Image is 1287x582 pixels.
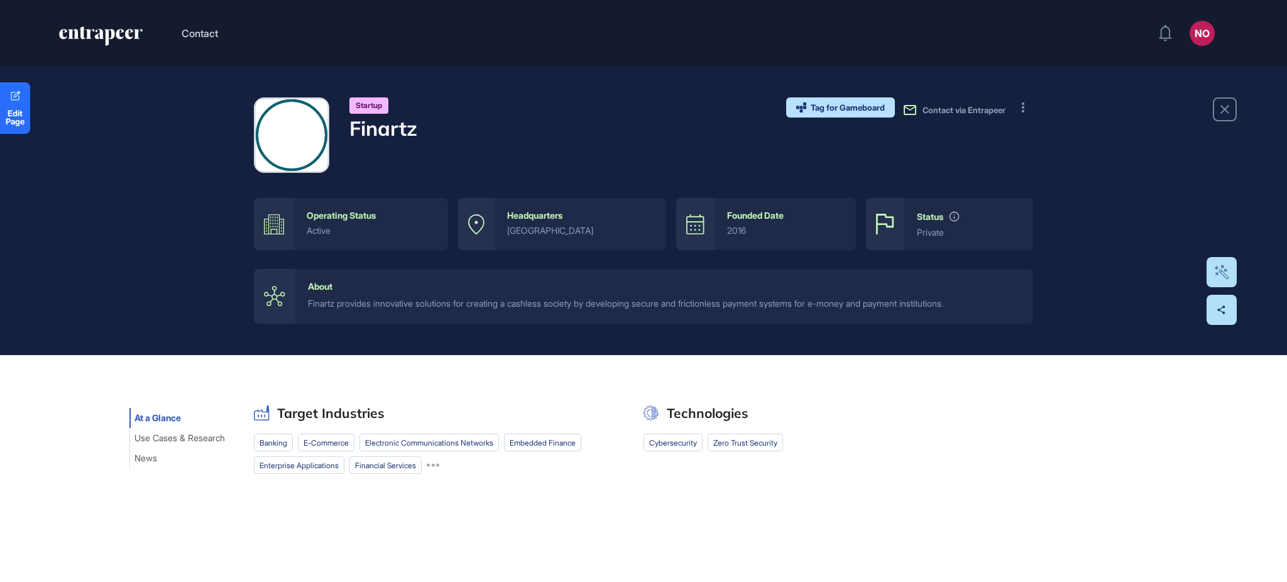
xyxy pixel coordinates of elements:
[1190,21,1215,46] button: NO
[277,405,385,421] h2: Target Industries
[129,428,230,448] button: Use Cases & Research
[307,211,376,221] div: Operating Status
[923,105,1005,115] span: Contact via Entrapeer
[504,434,581,451] li: Embedded Finance
[902,102,1005,118] button: Contact via Entrapeer
[507,211,562,221] div: Headquarters
[349,116,417,140] h4: Finartz
[349,97,388,114] div: Startup
[254,456,344,474] li: enterprise applications
[308,282,332,292] div: About
[129,448,162,468] button: News
[58,26,144,50] a: entrapeer-logo
[667,405,748,421] h2: Technologies
[359,434,499,451] li: electronic communications networks
[917,212,943,222] div: Status
[708,434,783,451] li: zero trust security
[298,434,354,451] li: e-commerce
[643,434,703,451] li: cybersecurity
[129,408,186,428] button: At a Glance
[254,434,293,451] li: banking
[917,228,1021,238] div: private
[134,413,181,423] span: At a Glance
[507,226,653,236] div: [GEOGRAPHIC_DATA]
[308,297,1021,310] div: Finartz provides innovative solutions for creating a cashless society by developing secure and fr...
[727,211,784,221] div: Founded Date
[307,226,435,236] div: active
[727,226,843,236] div: 2016
[134,433,225,443] span: Use Cases & Research
[349,456,422,474] li: financial services
[811,104,885,112] span: Tag for Gameboard
[134,453,157,463] span: News
[182,25,218,41] button: Contact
